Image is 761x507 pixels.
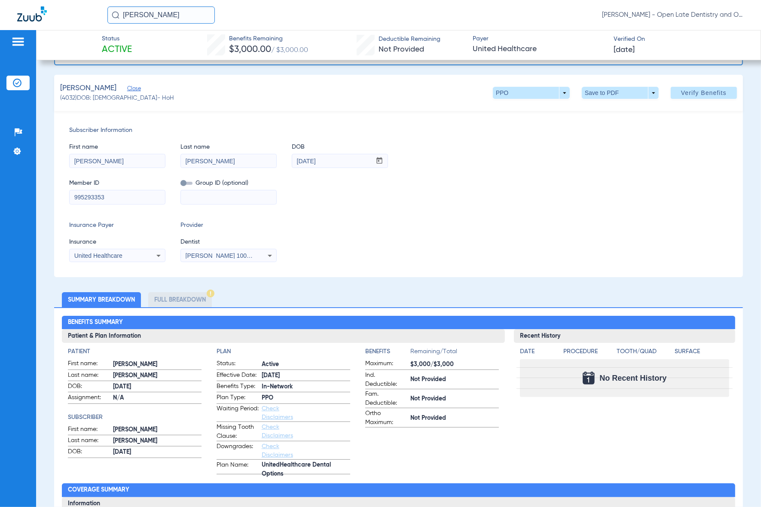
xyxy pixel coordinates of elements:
[217,359,259,370] span: Status:
[371,154,388,168] button: Open calendar
[68,371,110,381] span: Last name:
[614,35,747,44] span: Verified On
[217,393,259,403] span: Plan Type:
[262,406,293,420] a: Check Disclaimers
[113,394,202,403] span: N/A
[102,44,132,56] span: Active
[107,6,215,24] input: Search for patients
[365,409,407,427] span: Ortho Maximum:
[17,6,47,21] img: Zuub Logo
[262,371,350,380] span: [DATE]
[180,221,277,230] span: Provider
[365,371,407,389] span: Ind. Deductible:
[69,238,165,247] span: Insurance
[62,329,505,343] h3: Patient & Plan Information
[410,360,499,369] span: $3,000/$3,000
[102,34,132,43] span: Status
[180,238,277,247] span: Dentist
[69,221,165,230] span: Insurance Payer
[180,143,277,152] span: Last name
[617,347,672,359] app-breakdown-title: Tooth/Quad
[217,461,259,474] span: Plan Name:
[262,424,293,439] a: Check Disclaimers
[229,34,308,43] span: Benefits Remaining
[262,394,350,403] span: PPO
[217,442,259,459] span: Downgrades:
[365,347,410,359] app-breakdown-title: Benefits
[69,126,728,135] span: Subscriber Information
[718,466,761,507] iframe: Chat Widget
[671,87,737,99] button: Verify Benefits
[148,292,212,307] li: Full Breakdown
[68,393,110,403] span: Assignment:
[520,347,556,359] app-breakdown-title: Date
[217,404,259,421] span: Waiting Period:
[410,394,499,403] span: Not Provided
[62,292,141,307] li: Summary Breakdown
[180,179,277,188] span: Group ID (optional)
[62,483,736,497] h2: Coverage Summary
[410,375,499,384] span: Not Provided
[614,45,635,55] span: [DATE]
[60,83,116,94] span: [PERSON_NAME]
[617,347,672,356] h4: Tooth/Quad
[113,360,202,369] span: [PERSON_NAME]
[602,11,744,19] span: [PERSON_NAME] - Open Late Dentistry and Orthodontics
[493,87,570,99] button: PPO
[379,46,424,53] span: Not Provided
[365,347,410,356] h4: Benefits
[410,347,499,359] span: Remaining/Total
[62,316,736,330] h2: Benefits Summary
[675,347,730,356] h4: Surface
[69,179,165,188] span: Member ID
[68,347,202,356] h4: Patient
[379,35,440,44] span: Deductible Remaining
[410,414,499,423] span: Not Provided
[60,94,174,103] span: (4032) DOB: [DEMOGRAPHIC_DATA] - HoH
[582,87,659,99] button: Save to PDF
[217,382,259,392] span: Benefits Type:
[11,37,25,47] img: hamburger-icon
[68,359,110,370] span: First name:
[113,437,202,446] span: [PERSON_NAME]
[112,11,119,19] img: Search Icon
[520,347,556,356] h4: Date
[262,360,350,369] span: Active
[292,143,388,152] span: DOB
[186,252,270,259] span: [PERSON_NAME] 1003136797
[217,423,259,441] span: Missing Tooth Clause:
[229,45,271,54] span: $3,000.00
[217,371,259,381] span: Effective Date:
[675,347,730,359] app-breakdown-title: Surface
[113,425,202,434] span: [PERSON_NAME]
[473,44,606,55] span: United Healthcare
[113,371,202,380] span: [PERSON_NAME]
[365,359,407,370] span: Maximum:
[563,347,614,356] h4: Procedure
[113,382,202,391] span: [DATE]
[262,382,350,391] span: In-Network
[68,382,110,392] span: DOB:
[113,448,202,457] span: [DATE]
[681,89,727,96] span: Verify Benefits
[262,465,350,474] span: UnitedHealthcare Dental Options
[600,374,667,382] span: No Recent History
[217,347,350,356] h4: Plan
[68,447,110,458] span: DOB:
[514,329,736,343] h3: Recent History
[365,390,407,408] span: Fam. Deductible:
[271,47,308,54] span: / $3,000.00
[68,413,202,422] h4: Subscriber
[207,290,214,297] img: Hazard
[127,86,135,94] span: Close
[74,252,122,259] span: United Healthcare
[68,425,110,435] span: First name:
[69,143,165,152] span: First name
[583,372,595,385] img: Calendar
[262,443,293,458] a: Check Disclaimers
[473,34,606,43] span: Payer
